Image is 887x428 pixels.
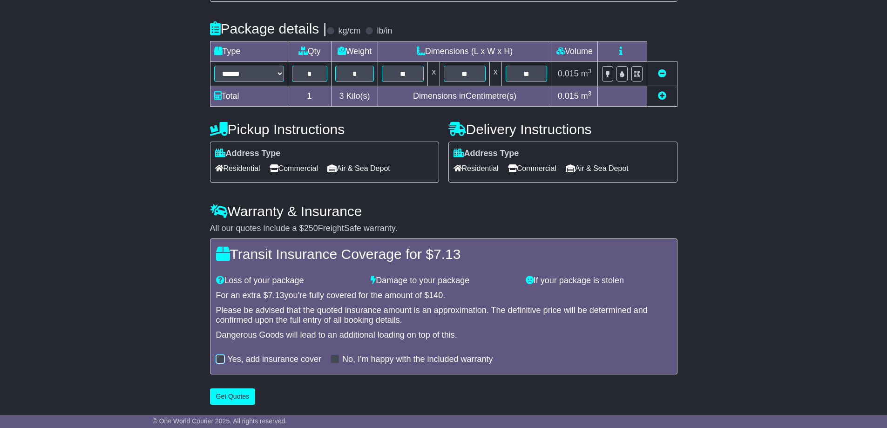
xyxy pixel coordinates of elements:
span: 0.015 [558,69,579,78]
span: Residential [454,161,499,176]
span: 0.015 [558,91,579,101]
td: Dimensions in Centimetre(s) [378,86,551,107]
td: Dimensions (L x W x H) [378,41,551,62]
label: No, I'm happy with the included warranty [342,354,493,365]
label: kg/cm [338,26,360,36]
span: m [581,91,592,101]
label: Address Type [454,149,519,159]
td: Qty [288,41,331,62]
td: Total [210,86,288,107]
span: 7.13 [433,246,460,262]
td: x [489,62,501,86]
h4: Delivery Instructions [448,122,677,137]
label: lb/in [377,26,392,36]
label: Yes, add insurance cover [228,354,321,365]
span: 3 [339,91,344,101]
div: If your package is stolen [521,276,676,286]
button: Get Quotes [210,388,256,405]
span: Air & Sea Depot [566,161,629,176]
span: 7.13 [268,291,284,300]
span: m [581,69,592,78]
td: 1 [288,86,331,107]
a: Add new item [658,91,666,101]
div: Dangerous Goods will lead to an additional loading on top of this. [216,330,671,340]
div: For an extra $ you're fully covered for the amount of $ . [216,291,671,301]
div: Please be advised that the quoted insurance amount is an approximation. The definitive price will... [216,306,671,326]
h4: Pickup Instructions [210,122,439,137]
h4: Transit Insurance Coverage for $ [216,246,671,262]
span: © One World Courier 2025. All rights reserved. [153,417,287,425]
td: x [428,62,440,86]
sup: 3 [588,90,592,97]
span: Air & Sea Depot [327,161,390,176]
span: 140 [429,291,443,300]
div: All our quotes include a $ FreightSafe warranty. [210,224,677,234]
h4: Warranty & Insurance [210,204,677,219]
td: Kilo(s) [331,86,378,107]
span: 250 [304,224,318,233]
span: Commercial [508,161,556,176]
label: Address Type [215,149,281,159]
sup: 3 [588,68,592,75]
span: Commercial [270,161,318,176]
td: Weight [331,41,378,62]
h4: Package details | [210,21,327,36]
a: Remove this item [658,69,666,78]
div: Damage to your package [366,276,521,286]
div: Loss of your package [211,276,366,286]
td: Volume [551,41,598,62]
span: Residential [215,161,260,176]
td: Type [210,41,288,62]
